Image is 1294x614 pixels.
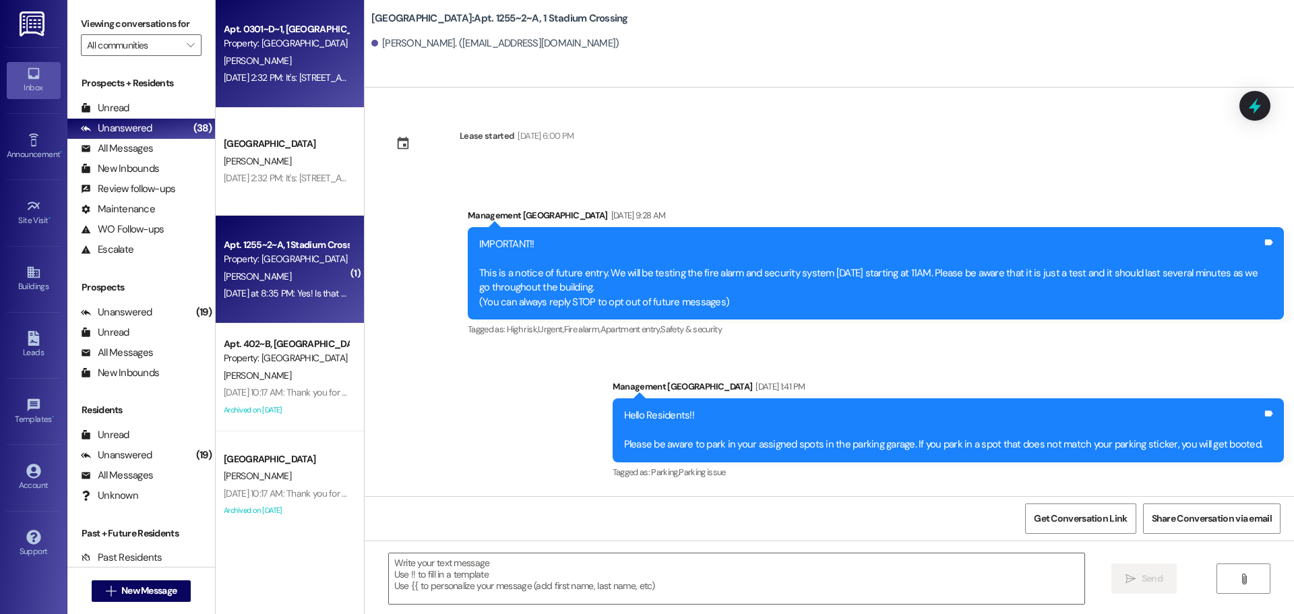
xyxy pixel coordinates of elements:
[224,470,291,482] span: [PERSON_NAME]
[479,237,1262,309] div: IMPORTANT!! This is a notice of future entry. We will be testing the fire alarm and security syst...
[121,584,177,598] span: New Message
[224,337,348,351] div: Apt. 402~B, [GEOGRAPHIC_DATA]
[224,71,443,84] div: [DATE] 2:32 PM: It's: [STREET_ADDRESS][PERSON_NAME]
[224,369,291,381] span: [PERSON_NAME]
[106,586,116,596] i: 
[67,403,215,417] div: Residents
[193,445,215,466] div: (19)
[193,302,215,323] div: (19)
[224,172,443,184] div: [DATE] 2:32 PM: It's: [STREET_ADDRESS][PERSON_NAME]
[224,351,348,365] div: Property: [GEOGRAPHIC_DATA]
[679,466,726,478] span: Parking issue
[613,379,1285,398] div: Management [GEOGRAPHIC_DATA]
[81,448,152,462] div: Unanswered
[81,202,155,216] div: Maintenance
[224,238,348,252] div: Apt. 1255~2~A, 1 Stadium Crossing
[81,142,153,156] div: All Messages
[538,324,563,335] span: Urgent ,
[224,137,348,151] div: [GEOGRAPHIC_DATA]
[1143,503,1281,534] button: Share Conversation via email
[187,40,194,51] i: 
[67,526,215,541] div: Past + Future Residents
[81,222,164,237] div: WO Follow-ups
[81,468,153,483] div: All Messages
[7,526,61,562] a: Support
[224,36,348,51] div: Property: [GEOGRAPHIC_DATA]
[81,551,162,565] div: Past Residents
[81,162,159,176] div: New Inbounds
[81,13,202,34] label: Viewing conversations for
[1239,574,1249,584] i: 
[81,305,152,319] div: Unanswered
[224,287,392,299] div: [DATE] at 8:35 PM: Yes! Is that on my email?
[20,11,47,36] img: ResiDesk Logo
[468,208,1284,227] div: Management [GEOGRAPHIC_DATA]
[224,452,348,466] div: [GEOGRAPHIC_DATA]
[224,55,291,67] span: [PERSON_NAME]
[608,208,666,222] div: [DATE] 9:28 AM
[660,324,722,335] span: Safety & security
[514,129,574,143] div: [DATE] 6:00 PM
[87,34,180,56] input: All communities
[81,366,159,380] div: New Inbounds
[371,11,628,26] b: [GEOGRAPHIC_DATA]: Apt. 1255~2~A, 1 Stadium Crossing
[600,324,661,335] span: Apartment entry ,
[752,379,805,394] div: [DATE] 1:41 PM
[7,394,61,430] a: Templates •
[190,118,215,139] div: (38)
[371,36,619,51] div: [PERSON_NAME]. ([EMAIL_ADDRESS][DOMAIN_NAME])
[49,214,51,223] span: •
[81,121,152,135] div: Unanswered
[468,319,1284,339] div: Tagged as:
[224,155,291,167] span: [PERSON_NAME]
[624,408,1263,452] div: Hello Residents!! Please be aware to park in your assigned spots in the parking garage. If you pa...
[81,489,138,503] div: Unknown
[224,270,291,282] span: [PERSON_NAME]
[222,402,350,419] div: Archived on [DATE]
[52,412,54,422] span: •
[7,195,61,231] a: Site Visit •
[564,324,600,335] span: Fire alarm ,
[7,460,61,496] a: Account
[224,252,348,266] div: Property: [GEOGRAPHIC_DATA]
[1111,563,1177,594] button: Send
[81,346,153,360] div: All Messages
[1025,503,1136,534] button: Get Conversation Link
[507,324,538,335] span: High risk ,
[81,326,129,340] div: Unread
[81,182,175,196] div: Review follow-ups
[224,386,388,398] div: [DATE] 10:17 AM: Thank you for the update!
[60,148,62,157] span: •
[1142,572,1163,586] span: Send
[81,243,133,257] div: Escalate
[81,101,129,115] div: Unread
[1126,574,1136,584] i: 
[1034,512,1127,526] span: Get Conversation Link
[7,261,61,297] a: Buildings
[224,487,388,499] div: [DATE] 10:17 AM: Thank you for the update!
[613,462,1285,482] div: Tagged as:
[81,428,129,442] div: Unread
[92,580,191,602] button: New Message
[1152,512,1272,526] span: Share Conversation via email
[7,327,61,363] a: Leads
[7,62,61,98] a: Inbox
[67,76,215,90] div: Prospects + Residents
[224,22,348,36] div: Apt. 0301~D~1, [GEOGRAPHIC_DATA]
[460,129,515,143] div: Lease started
[651,466,679,478] span: Parking ,
[67,280,215,295] div: Prospects
[222,502,350,519] div: Archived on [DATE]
